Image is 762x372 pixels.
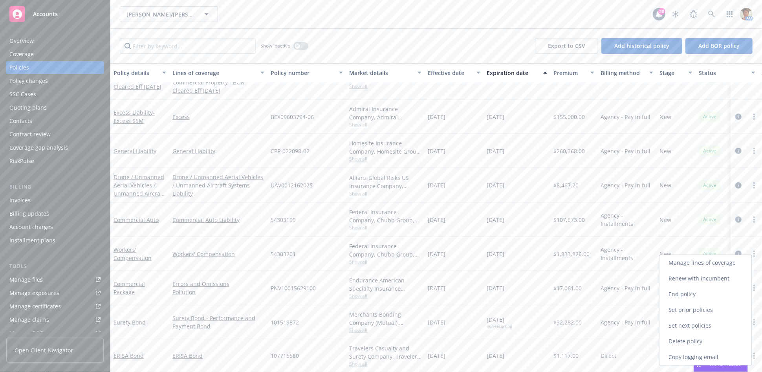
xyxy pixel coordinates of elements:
span: [DATE] [487,284,504,292]
a: Manage certificates [6,300,104,313]
input: Filter by keyword... [120,38,256,54]
span: New [659,113,671,121]
a: Billing updates [6,207,104,220]
a: circleInformation [734,215,743,224]
a: Commercial Auto Liability [172,216,264,224]
a: Accounts [6,3,104,25]
div: Premium [553,69,586,77]
span: Show all [349,83,421,90]
span: Show all [349,258,421,265]
a: Pollution [172,288,264,296]
span: Agency - Pay in full [601,318,650,326]
span: $1,833,826.00 [553,250,590,258]
a: Manage lines of coverage [659,255,752,271]
span: [DATE] [428,318,445,326]
span: BEX09603794-06 [271,113,314,121]
button: Policy details [110,63,169,82]
span: Direct [601,352,616,360]
a: Manage BORs [6,327,104,339]
div: Manage files [9,273,43,286]
span: $8,467.20 [553,181,579,189]
div: Policy details [114,69,158,77]
span: CPP-022098-02 [271,147,310,155]
span: Show inactive [260,42,290,49]
a: Workers' Compensation [172,250,264,258]
span: $107,673.00 [553,216,585,224]
span: $155,000.00 [553,113,585,121]
div: Policy changes [9,75,48,87]
div: Overview [9,35,34,47]
div: Account charges [9,221,53,233]
span: 101519872 [271,318,299,326]
span: [DATE] [487,250,504,258]
a: ERISA Bond [114,352,144,359]
a: SSC Cases [6,88,104,101]
div: Quoting plans [9,101,47,114]
a: Drone / Unmanned Aerial Vehicles / Unmanned Aircraft Systems Liability [114,173,164,205]
button: Premium [550,63,597,82]
span: Manage exposures [6,287,104,299]
span: $260,368.00 [553,147,585,155]
div: Installment plans [9,234,55,247]
span: Show all [349,156,421,162]
span: Accounts [33,11,58,17]
span: Show all [349,293,421,299]
span: Show all [349,190,421,197]
a: Renew with incumbent [659,271,752,286]
div: SSC Cases [9,88,36,101]
a: Delete policy [659,334,752,349]
a: Drone / Unmanned Aerial Vehicles / Unmanned Aircraft Systems Liability [172,173,264,198]
div: Manage claims [9,313,49,326]
a: Overview [6,35,104,47]
a: RiskPulse [6,155,104,167]
button: Lines of coverage [169,63,267,82]
span: UAV0012162025 [271,181,313,189]
div: Policies [9,61,29,74]
a: Commercial Property - BOR Cleared Eff [DATE] [172,78,264,95]
span: 107715580 [271,352,299,360]
button: Market details [346,63,425,82]
span: Agency - Pay in full [601,284,650,292]
div: non-recurring [487,324,512,329]
a: more [749,112,759,121]
div: Billing [6,183,104,191]
a: Surety Bond [114,319,146,326]
a: more [749,146,759,156]
a: Commercial Auto [114,216,159,224]
div: Contract review [9,128,51,141]
button: Expiration date [484,63,550,82]
span: [DATE] [487,352,504,360]
span: Show all [349,327,421,334]
span: [DATE] [428,352,445,360]
span: 54303201 [271,250,296,258]
span: [DATE] [428,250,445,258]
a: Account charges [6,221,104,233]
div: Allianz Global Risks US Insurance Company, Allianz, Transport Risk Management Inc. [349,174,421,190]
a: Commercial Package [114,280,145,296]
span: Agency - Pay in full [601,147,650,155]
button: Policy number [267,63,346,82]
a: more [749,351,759,361]
span: Agency - Installments [601,246,653,262]
a: more [749,317,759,327]
a: Contacts [6,115,104,127]
a: Policies [6,61,104,74]
span: Active [702,250,718,257]
span: Active [702,182,718,189]
div: Policy number [271,69,334,77]
span: $17,061.00 [553,284,582,292]
span: $1,117.00 [553,352,579,360]
div: Endurance American Specialty Insurance Company, Sompo International, Brown & Riding Insurance Ser... [349,276,421,293]
span: 54303199 [271,216,296,224]
a: more [749,249,759,258]
span: Open Client Navigator [15,346,73,354]
span: Show all [349,224,421,231]
a: Installment plans [6,234,104,247]
a: Surety Bond - Performance and Payment Bond [172,314,264,330]
button: [PERSON_NAME]/[PERSON_NAME] Construction, Inc. [120,6,218,22]
div: Coverage [9,48,34,60]
span: [DATE] [428,147,445,155]
a: General Liability [172,147,264,155]
div: Expiration date [487,69,539,77]
div: Manage BORs [9,327,46,339]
